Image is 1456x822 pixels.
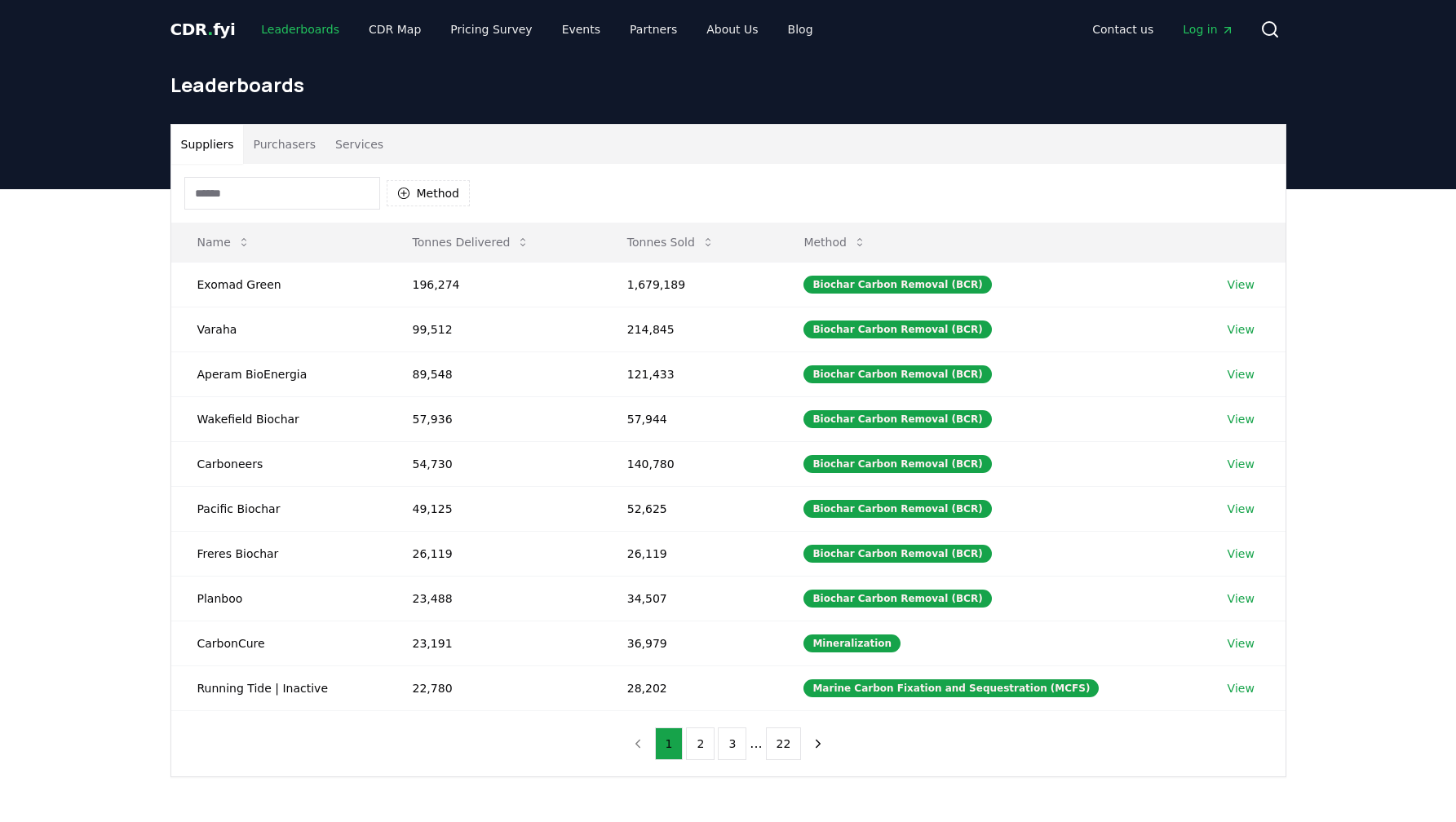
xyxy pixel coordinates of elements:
[387,307,601,351] td: 99,512
[1183,21,1233,38] span: Log in
[387,351,601,396] td: 89,548
[171,262,387,307] td: Exomad Green
[601,486,778,531] td: 52,625
[803,590,991,608] div: Biochar Carbon Removal (BCR)
[1170,15,1246,44] a: Log in
[601,441,778,486] td: 140,780
[356,15,434,44] a: CDR Map
[601,396,778,441] td: 57,944
[170,18,236,41] a: CDR.fyi
[387,262,601,307] td: 196,274
[387,665,601,710] td: 22,780
[614,226,728,259] button: Tonnes Sold
[387,486,601,531] td: 49,125
[1228,411,1255,427] a: View
[775,15,826,44] a: Blog
[655,727,684,760] button: 1
[1228,501,1255,517] a: View
[1228,276,1255,293] a: View
[243,125,325,164] button: Purchasers
[601,351,778,396] td: 121,433
[387,180,471,206] button: Method
[686,727,715,760] button: 2
[601,576,778,621] td: 34,507
[803,410,991,428] div: Biochar Carbon Removal (BCR)
[171,307,387,351] td: Varaha
[170,72,1286,98] h1: Leaderboards
[601,665,778,710] td: 28,202
[1079,15,1166,44] a: Contact us
[325,125,393,164] button: Services
[171,351,387,396] td: Aperam BioEnergia
[804,727,832,760] button: next page
[803,320,991,338] div: Biochar Carbon Removal (BCR)
[1079,15,1246,44] nav: Main
[1228,590,1255,607] a: View
[207,20,213,39] span: .
[437,15,545,44] a: Pricing Survey
[718,727,746,760] button: 3
[1228,635,1255,652] a: View
[171,396,387,441] td: Wakefield Biochar
[387,621,601,665] td: 23,191
[171,125,244,164] button: Suppliers
[1228,456,1255,472] a: View
[693,15,771,44] a: About Us
[803,679,1099,697] div: Marine Carbon Fixation and Sequestration (MCFS)
[248,15,352,44] a: Leaderboards
[171,486,387,531] td: Pacific Biochar
[1228,321,1255,338] a: View
[170,20,236,39] span: CDR fyi
[171,441,387,486] td: Carboneers
[803,634,901,652] div: Mineralization
[803,455,991,473] div: Biochar Carbon Removal (BCR)
[387,531,601,576] td: 26,119
[601,531,778,576] td: 26,119
[601,262,778,307] td: 1,679,189
[803,365,991,383] div: Biochar Carbon Removal (BCR)
[750,734,762,753] li: ...
[1228,546,1255,562] a: View
[184,226,263,259] button: Name
[803,276,991,294] div: Biochar Carbon Removal (BCR)
[171,665,387,710] td: Running Tide | Inactive
[1228,366,1255,382] a: View
[171,531,387,576] td: Freres Biochar
[171,576,387,621] td: Planboo
[387,441,601,486] td: 54,730
[601,621,778,665] td: 36,979
[549,15,613,44] a: Events
[1228,680,1255,696] a: View
[400,226,543,259] button: Tonnes Delivered
[803,500,991,518] div: Biochar Carbon Removal (BCR)
[387,396,601,441] td: 57,936
[617,15,690,44] a: Partners
[766,727,802,760] button: 22
[803,545,991,563] div: Biochar Carbon Removal (BCR)
[171,621,387,665] td: CarbonCure
[790,226,879,259] button: Method
[248,15,825,44] nav: Main
[601,307,778,351] td: 214,845
[387,576,601,621] td: 23,488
